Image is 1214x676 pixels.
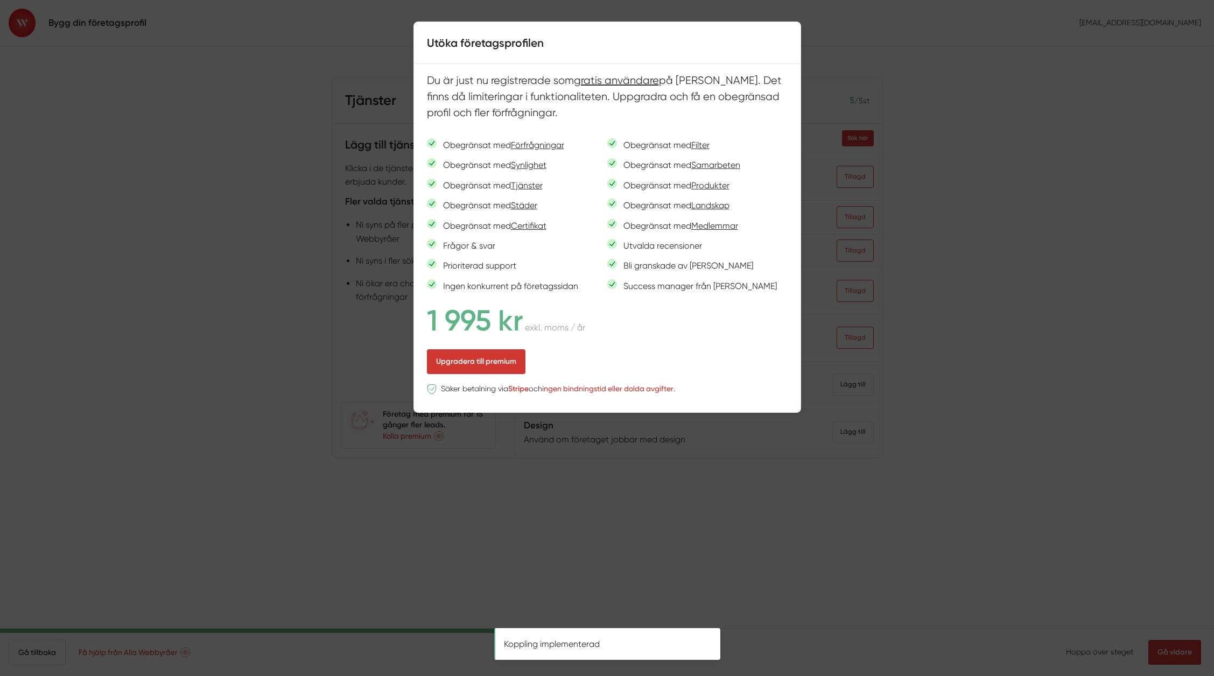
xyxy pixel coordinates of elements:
p: Du är just nu registrerade som på [PERSON_NAME]. Det finns då limiteringar i funktionaliteten. Up... [427,73,788,126]
p: Obegränsat med [437,179,543,192]
p: Frågor & svar [437,239,495,252]
span: Produkter [691,180,729,191]
p: Bli granskade av [PERSON_NAME] [617,259,753,272]
p: Obegränsat med [437,158,546,172]
p: Obegränsat med [617,199,729,212]
span: gratis användare [574,74,659,87]
p: Koppling implementerad [504,638,711,650]
p: Obegränsat med [617,179,729,192]
span: Filter [691,140,710,150]
span: Tjänster [511,180,543,191]
a: Stripe [508,383,529,395]
span: 1 995 kr [427,303,523,338]
a: Upgradera till premium [427,349,525,374]
a: ingen bindningstid eller dolda avgifter [542,383,673,395]
p: Success manager från [PERSON_NAME] [617,279,777,293]
p: Obegränsat med [437,138,564,152]
span: exkl. moms / år [525,322,585,333]
span: Städer [511,200,537,210]
p: Obegränsat med [617,138,710,152]
p: Ingen konkurrent på företagssidan [437,279,578,293]
span: Synlighet [511,160,546,170]
span: Medlemmar [691,221,738,231]
span: Samarbeten [691,160,740,170]
p: Obegränsat med [437,219,546,233]
p: Prioriterad support [437,259,516,272]
p: Obegränsat med [437,199,537,212]
span: Certifikat [511,221,546,231]
p: Utvalda recensioner [617,239,702,252]
p: Säker betalning via och . [437,383,675,395]
h4: Utöka företagsprofilen [427,35,788,51]
p: Obegränsat med [617,158,740,172]
p: Obegränsat med [617,219,738,233]
span: Förfrågningar [511,140,564,150]
span: Landskap [691,200,729,210]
